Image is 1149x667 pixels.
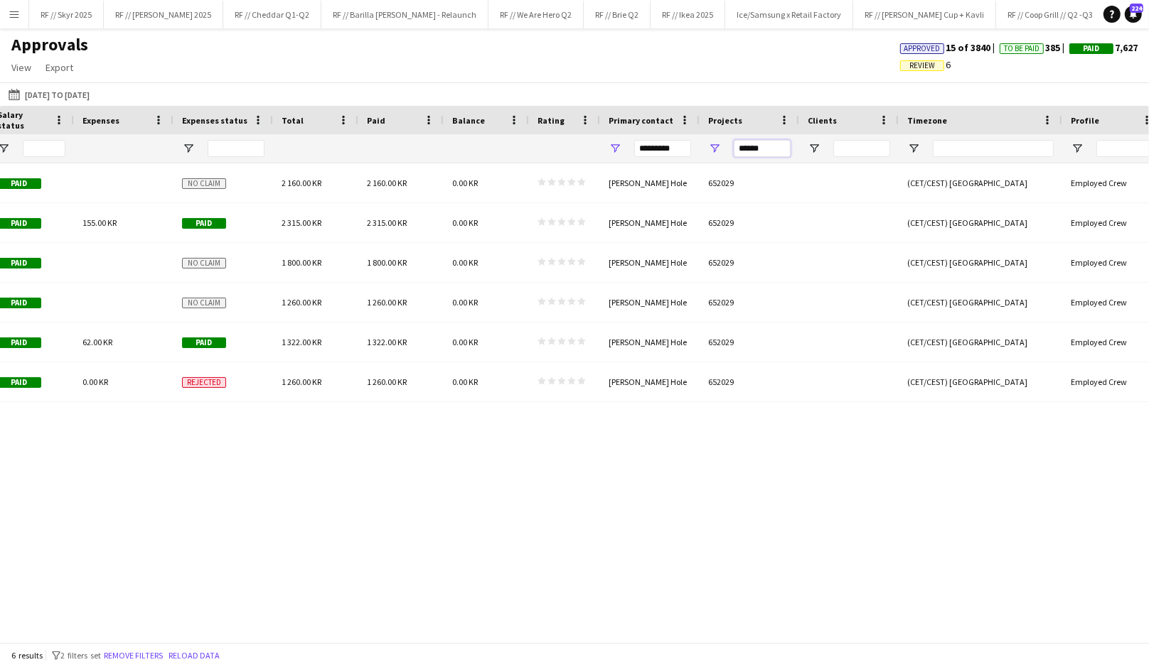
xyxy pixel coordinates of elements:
button: Open Filter Menu [708,142,721,155]
span: 7,627 [1069,41,1138,54]
div: (CET/CEST) [GEOGRAPHIC_DATA] [899,163,1062,202]
div: 652029 [700,283,799,322]
button: RF // Cheddar Q1-Q2 [223,1,321,28]
div: [PERSON_NAME] Hole [600,362,700,401]
span: 1 260.00 KR [282,297,321,308]
button: RF // We Are Hero Q2 [488,1,584,28]
div: 652029 [700,362,799,401]
div: [PERSON_NAME] Hole [600,322,700,362]
span: Employed Crew [1071,178,1127,188]
span: Total [282,115,304,126]
span: Employed Crew [1071,337,1127,347]
span: 1 260.00 KR [367,297,407,308]
input: Projects Filter Input [734,140,791,157]
span: Employed Crew [1071,217,1127,228]
span: 1 322.00 KR [367,337,407,347]
button: Open Filter Menu [609,142,621,155]
span: Paid [367,115,385,126]
a: 224 [1125,6,1142,23]
span: 2 160.00 KR [367,178,407,188]
span: 0.00 KR [82,376,108,387]
span: Primary contact [609,115,673,126]
span: Profile [1071,115,1099,126]
span: 0.00 KR [452,257,478,268]
div: [PERSON_NAME] Hole [600,243,700,282]
span: 1 260.00 KR [282,376,321,387]
span: Employed Crew [1071,376,1127,387]
button: RF // Coop Grill // Q2 -Q3 [996,1,1105,28]
div: 652029 [700,322,799,362]
div: (CET/CEST) [GEOGRAPHIC_DATA] [899,322,1062,362]
span: 1 800.00 KR [282,257,321,268]
span: 6 [900,58,951,71]
div: [PERSON_NAME] Hole [600,163,700,202]
button: Remove filters [101,648,166,663]
span: 0.00 KR [452,376,478,387]
button: Open Filter Menu [808,142,821,155]
span: 385 [1000,41,1069,54]
span: Projects [708,115,742,126]
span: 0.00 KR [452,337,478,347]
input: Timezone Filter Input [933,140,1054,157]
span: No claim [182,258,226,269]
button: RF // Brie Q2 [584,1,651,28]
button: Ice/Samsung x Retail Factory [725,1,853,28]
span: 1 260.00 KR [367,376,407,387]
span: 2 315.00 KR [367,217,407,228]
button: RF // [PERSON_NAME] Cup + Kavli [853,1,996,28]
span: No claim [182,178,226,189]
a: Export [40,58,79,77]
span: Paid [182,218,226,229]
span: 15 of 3840 [900,41,1000,54]
span: To Be Paid [1004,44,1040,53]
span: Employed Crew [1071,257,1127,268]
div: [PERSON_NAME] Hole [600,283,700,322]
button: Reload data [166,648,223,663]
span: Rating [538,115,565,126]
button: Open Filter Menu [907,142,920,155]
div: (CET/CEST) [GEOGRAPHIC_DATA] [899,243,1062,282]
span: 2 315.00 KR [282,217,321,228]
span: 1 800.00 KR [367,257,407,268]
span: Paid [182,337,226,348]
span: Clients [808,115,837,126]
button: RF // Barilla [PERSON_NAME] - Relaunch [321,1,488,28]
span: Export [46,61,73,74]
div: (CET/CEST) [GEOGRAPHIC_DATA] [899,203,1062,242]
span: 62.00 KR [82,337,112,347]
span: 0.00 KR [452,217,478,228]
span: Approved [904,44,941,53]
div: 652029 [700,163,799,202]
span: No claim [182,298,226,308]
span: Paid [1084,44,1100,53]
button: Open Filter Menu [1071,142,1084,155]
a: View [6,58,37,77]
span: Review [909,61,935,70]
span: Timezone [907,115,947,126]
span: Balance [452,115,485,126]
input: Primary contact Filter Input [634,140,691,157]
span: 2 filters set [60,650,101,661]
div: 652029 [700,203,799,242]
button: RF // [PERSON_NAME] 2025 [104,1,223,28]
div: [PERSON_NAME] Hole [600,203,700,242]
span: 2 160.00 KR [282,178,321,188]
span: 0.00 KR [452,297,478,308]
span: 0.00 KR [452,178,478,188]
button: RF // Ikea 2025 [651,1,725,28]
button: Open Filter Menu [182,142,195,155]
span: 155.00 KR [82,217,117,228]
span: Expenses status [182,115,247,126]
div: (CET/CEST) [GEOGRAPHIC_DATA] [899,283,1062,322]
span: Expenses [82,115,119,126]
input: Expenses status Filter Input [208,140,264,157]
input: Salary status Filter Input [23,140,65,157]
input: Clients Filter Input [833,140,890,157]
button: [DATE] to [DATE] [6,86,92,103]
span: 1 322.00 KR [282,337,321,347]
span: Rejected [182,377,226,388]
div: 652029 [700,243,799,282]
button: RF // Skyr 2025 [29,1,104,28]
span: View [11,61,31,74]
div: (CET/CEST) [GEOGRAPHIC_DATA] [899,362,1062,401]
